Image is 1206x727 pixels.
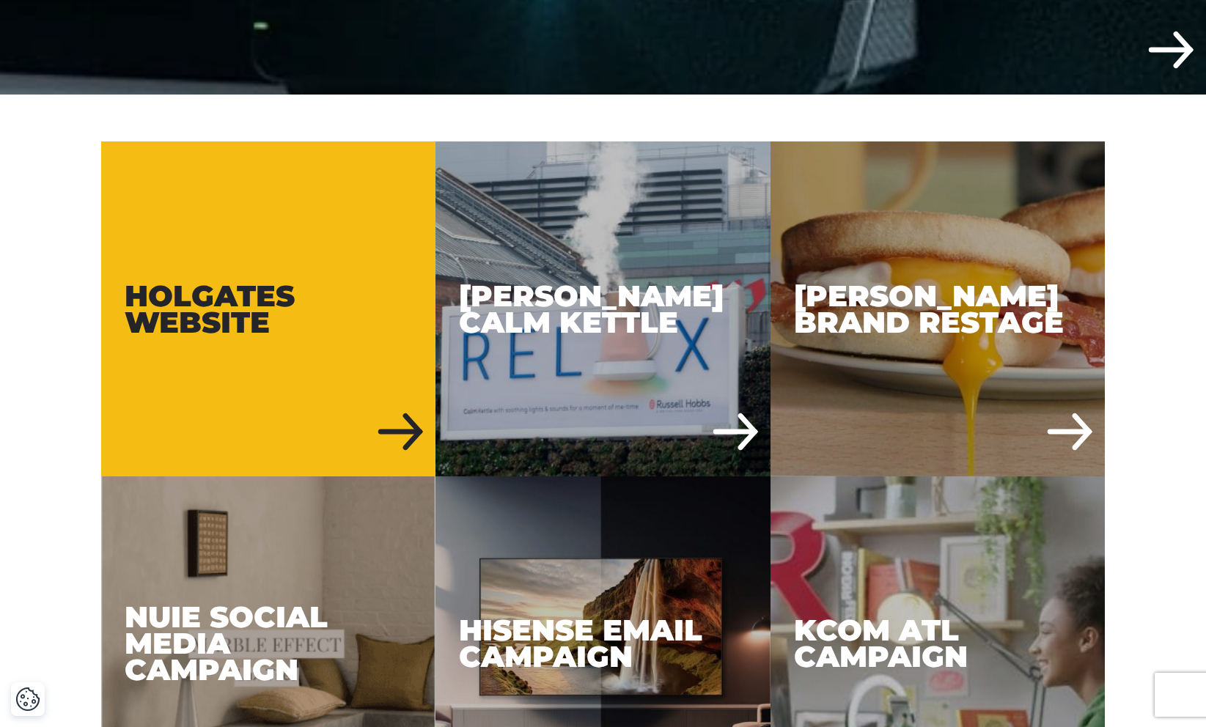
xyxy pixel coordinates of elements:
a: Russell Hobbs Calm Kettle [PERSON_NAME] Calm Kettle [435,141,771,476]
img: Revisit consent button [15,687,40,712]
button: Cookie Settings [15,687,40,712]
a: Russell Hobbs Brand Restage [PERSON_NAME] Brand Restage [771,141,1106,476]
div: [PERSON_NAME] Calm Kettle [435,141,771,476]
div: [PERSON_NAME] Brand Restage [771,141,1106,476]
div: Holgates Website [101,141,436,476]
a: Holgates Website Holgates Website [101,141,436,476]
